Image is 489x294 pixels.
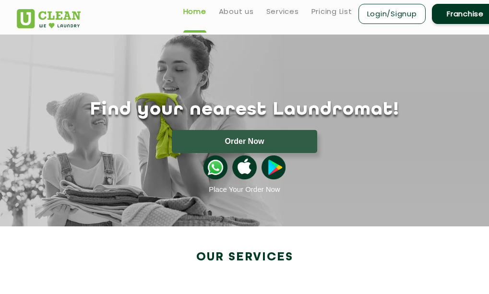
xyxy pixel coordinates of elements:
[266,6,299,17] a: Services
[232,155,256,179] img: apple-icon.png
[262,155,286,179] img: playstoreicon.png
[219,6,254,17] a: About us
[172,130,317,153] button: Order Now
[209,185,280,193] a: Place Your Order Now
[10,99,480,120] h1: Find your nearest Laundromat!
[17,251,473,265] h2: Our Services
[183,6,206,17] a: Home
[203,155,227,179] img: whatsappicon.png
[311,6,352,17] a: Pricing List
[17,9,81,28] img: UClean Laundry and Dry Cleaning
[358,4,426,24] a: Login/Signup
